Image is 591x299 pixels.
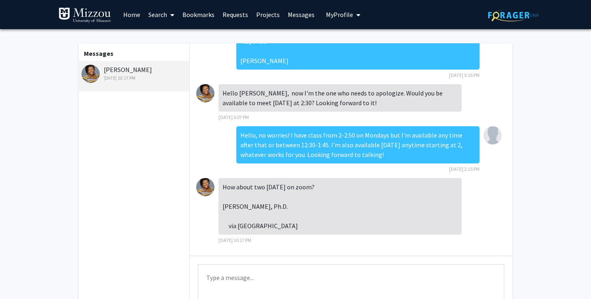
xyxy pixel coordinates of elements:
img: University of Missouri Logo [58,7,111,23]
a: Projects [252,0,284,29]
img: Avery Copeland [484,126,502,144]
img: ForagerOne Logo [488,9,539,21]
a: Home [119,0,144,29]
img: Monique Luisi [196,84,214,102]
span: [DATE] 5:07 PM [218,114,249,120]
div: [DATE] 10:17 PM [81,74,187,82]
div: Hello, no worries! I have class from 2-2:50 on Mondays but I'm available any time after that or b... [236,126,480,163]
span: [DATE] 2:15 PM [449,166,480,172]
iframe: Chat [6,263,34,293]
span: My Profile [326,11,353,19]
div: Hello [PERSON_NAME], now I'm the one who needs to apologize. Would you be available to meet [DATE... [218,84,462,112]
b: Messages [84,49,113,57]
div: [PERSON_NAME] [81,65,187,82]
span: [DATE] 10:17 PM [218,237,251,243]
a: Search [144,0,178,29]
span: [DATE] 5:16 PM [449,72,480,78]
img: Monique Luisi [196,178,214,196]
a: Messages [284,0,319,29]
img: Monique Luisi [81,65,100,83]
a: Requests [218,0,252,29]
div: How about two [DATE] on zoom? [PERSON_NAME], Ph.D. via [GEOGRAPHIC_DATA] [218,178,462,235]
a: Bookmarks [178,0,218,29]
